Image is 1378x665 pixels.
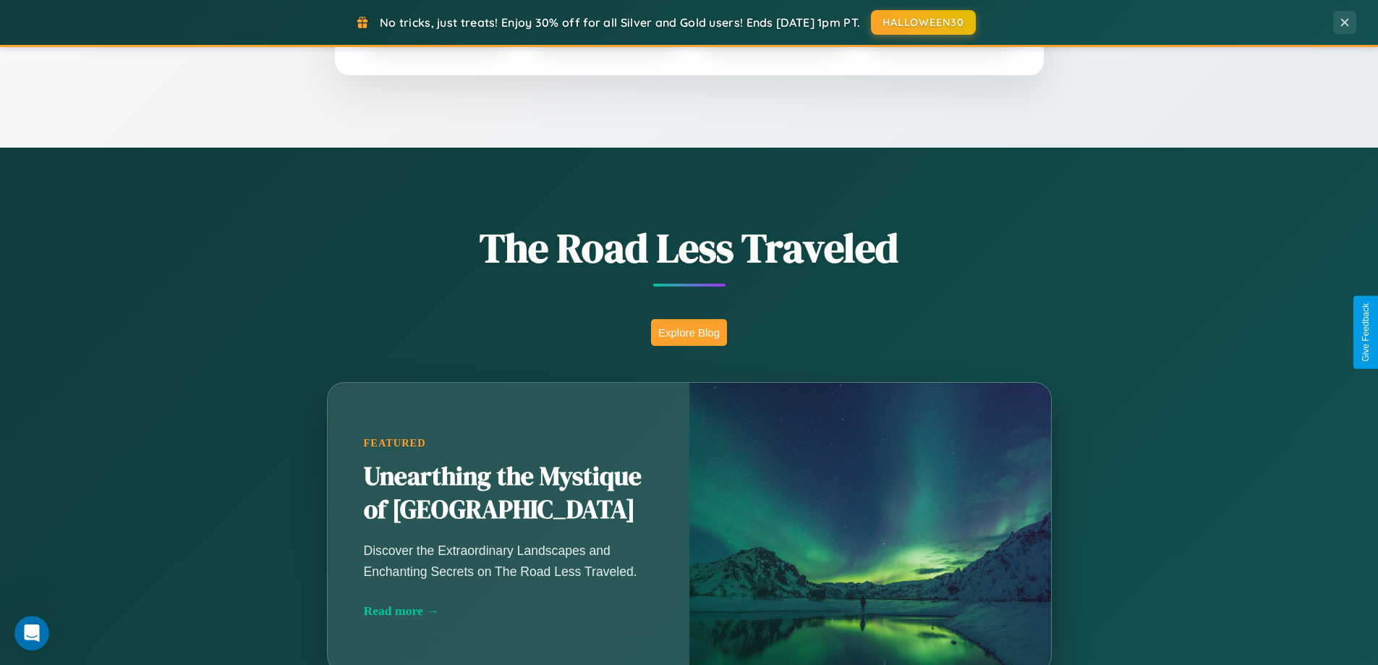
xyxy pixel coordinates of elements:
iframe: Intercom live chat [14,616,49,651]
div: Featured [364,437,653,449]
button: HALLOWEEN30 [871,10,976,35]
button: Explore Blog [651,319,727,346]
div: Read more → [364,603,653,619]
span: No tricks, just treats! Enjoy 30% off for all Silver and Gold users! Ends [DATE] 1pm PT. [380,15,860,30]
h1: The Road Less Traveled [255,220,1123,276]
h2: Unearthing the Mystique of [GEOGRAPHIC_DATA] [364,460,653,527]
p: Discover the Extraordinary Landscapes and Enchanting Secrets on The Road Less Traveled. [364,541,653,581]
div: Give Feedback [1361,303,1371,362]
